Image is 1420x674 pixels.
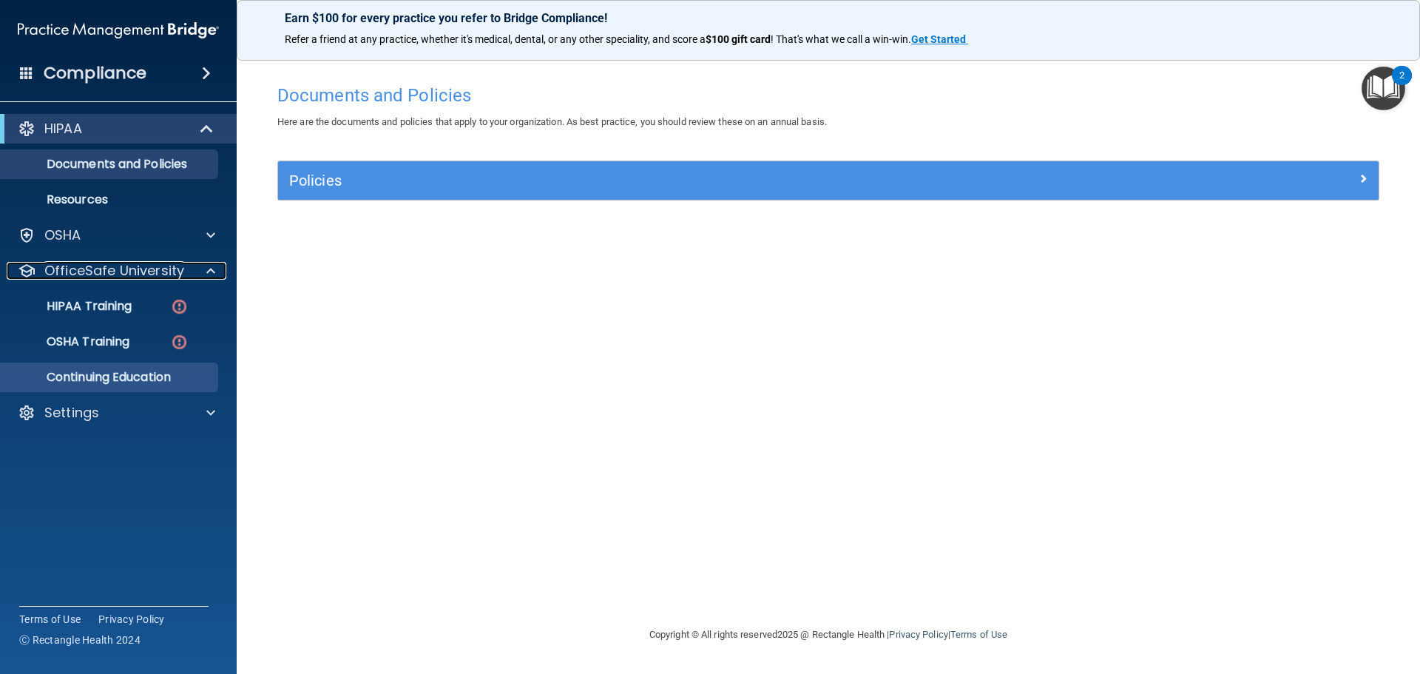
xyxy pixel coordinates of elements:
strong: Get Started [911,33,966,45]
p: Continuing Education [10,370,212,385]
p: Documents and Policies [10,157,212,172]
span: ! That's what we call a win-win. [771,33,911,45]
img: danger-circle.6113f641.png [170,297,189,316]
h5: Policies [289,172,1092,189]
a: Policies [289,169,1367,192]
a: Settings [18,404,215,422]
img: PMB logo [18,16,219,45]
a: Privacy Policy [98,612,165,627]
p: OSHA [44,226,81,244]
p: Resources [10,192,212,207]
button: Open Resource Center, 2 new notifications [1362,67,1405,110]
a: OSHA [18,226,215,244]
a: Privacy Policy [889,629,947,640]
p: HIPAA [44,120,82,138]
a: OfficeSafe University [18,262,215,280]
a: Terms of Use [19,612,81,627]
p: Earn $100 for every practice you refer to Bridge Compliance! [285,11,1372,25]
div: 2 [1399,75,1404,95]
h4: Documents and Policies [277,86,1379,105]
p: OSHA Training [10,334,129,349]
a: HIPAA [18,120,214,138]
span: Refer a friend at any practice, whether it's medical, dental, or any other speciality, and score a [285,33,706,45]
h4: Compliance [44,63,146,84]
p: OfficeSafe University [44,262,184,280]
strong: $100 gift card [706,33,771,45]
a: Get Started [911,33,968,45]
div: Copyright © All rights reserved 2025 @ Rectangle Health | | [558,611,1098,658]
span: Here are the documents and policies that apply to your organization. As best practice, you should... [277,116,827,127]
span: Ⓒ Rectangle Health 2024 [19,633,141,647]
a: Terms of Use [950,629,1007,640]
p: Settings [44,404,99,422]
img: danger-circle.6113f641.png [170,333,189,351]
p: HIPAA Training [10,299,132,314]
